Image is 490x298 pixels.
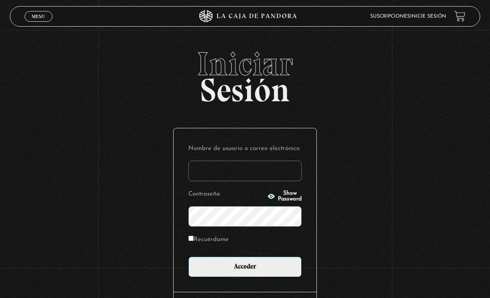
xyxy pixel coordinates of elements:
span: Iniciar [10,48,480,80]
a: View your shopping cart [454,11,465,22]
input: Acceder [188,257,302,277]
span: Show Password [278,191,302,202]
button: Show Password [267,191,302,202]
h2: Sesión [10,48,480,100]
a: Inicie sesión [410,14,446,19]
span: Menu [32,14,45,19]
label: Contraseña [188,189,265,200]
label: Recuérdame [188,234,229,245]
a: Suscripciones [370,14,410,19]
span: Cerrar [29,20,48,26]
label: Nombre de usuario o correo electrónico [188,143,302,154]
input: Recuérdame [188,236,194,241]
